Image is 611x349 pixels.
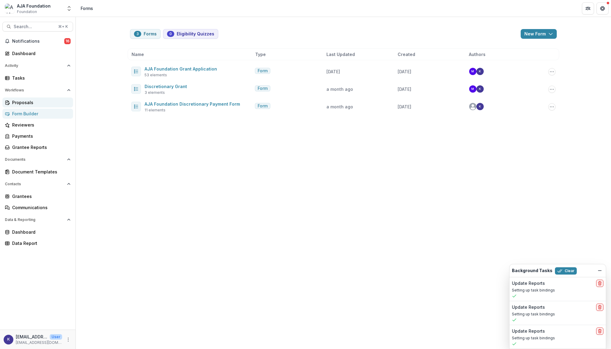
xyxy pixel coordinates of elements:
[17,3,51,9] div: AJA Foundation
[255,51,266,58] span: Type
[398,69,411,74] span: [DATE]
[2,61,73,71] button: Open Activity
[145,90,165,95] span: 3 elements
[5,182,65,186] span: Contacts
[169,32,172,36] span: 0
[326,87,353,92] span: a month ago
[5,88,65,92] span: Workflows
[57,23,69,30] div: ⌘ + K
[12,193,68,199] div: Grantees
[2,179,73,189] button: Open Contacts
[512,329,545,334] h2: Update Reports
[2,191,73,201] a: Grantees
[326,104,353,109] span: a month ago
[132,51,144,58] span: Name
[326,51,355,58] span: Last Updated
[471,70,474,73] div: Maddie
[64,38,71,44] span: 16
[2,48,73,58] a: Dashboard
[12,99,68,106] div: Proposals
[2,109,73,119] a: Form Builder
[130,29,161,39] button: Forms
[2,155,73,164] button: Open Documents
[582,2,594,15] button: Partners
[12,169,68,175] div: Document Templates
[2,202,73,212] a: Communications
[16,340,62,345] p: [EMAIL_ADDRESS][DOMAIN_NAME]
[479,87,481,91] div: kjarrett@ajafoundation.org
[50,334,62,340] p: User
[398,51,415,58] span: Created
[5,4,15,13] img: AJA Foundation
[145,84,187,89] a: Discretionary Grant
[7,337,10,341] div: kjarrett@ajafoundation.org
[65,336,72,343] button: More
[2,142,73,152] a: Grantee Reports
[471,87,474,91] div: Maddie
[2,227,73,237] a: Dashboard
[469,51,486,58] span: Authors
[16,334,47,340] p: [EMAIL_ADDRESS][DOMAIN_NAME]
[12,122,68,128] div: Reviewers
[5,218,65,222] span: Data & Reporting
[145,72,167,78] span: 53 elements
[548,86,556,93] button: Options
[5,157,65,162] span: Documents
[326,69,340,74] span: [DATE]
[136,32,139,36] span: 3
[596,280,603,287] button: delete
[596,328,603,335] button: delete
[12,144,68,150] div: Grantee Reports
[12,110,68,117] div: Form Builder
[596,2,609,15] button: Get Help
[65,2,73,15] button: Open entity switcher
[78,4,95,13] nav: breadcrumb
[12,75,68,81] div: Tasks
[469,103,476,110] svg: avatar
[512,335,603,341] p: Setting up task bindings
[512,268,553,273] h2: Background Tasks
[596,304,603,311] button: delete
[555,267,577,275] button: Clear
[258,104,268,109] span: Form
[12,240,68,246] div: Data Report
[145,101,240,107] a: AJA Foundation Discretionary Payment Form
[398,87,411,92] span: [DATE]
[2,36,73,46] button: Notifications16
[81,5,93,12] div: Forms
[548,103,556,110] button: Options
[258,68,268,74] span: Form
[479,70,481,73] div: kjarrett@ajafoundation.org
[512,281,545,286] h2: Update Reports
[2,85,73,95] button: Open Workflows
[548,68,556,75] button: Options
[398,104,411,109] span: [DATE]
[12,133,68,139] div: Payments
[14,24,55,29] span: Search...
[2,120,73,130] a: Reviewers
[145,107,165,113] span: 11 elements
[258,86,268,91] span: Form
[12,229,68,235] div: Dashboard
[2,238,73,248] a: Data Report
[17,9,37,15] span: Foundation
[521,29,557,39] button: New Form
[2,215,73,225] button: Open Data & Reporting
[12,50,68,57] div: Dashboard
[512,288,603,293] p: Setting up task bindings
[5,64,65,68] span: Activity
[2,167,73,177] a: Document Templates
[163,29,218,39] button: Eligibility Quizzes
[2,73,73,83] a: Tasks
[479,105,481,108] div: kjarrett@ajafoundation.org
[512,305,545,310] h2: Update Reports
[2,97,73,107] a: Proposals
[512,311,603,317] p: Setting up task bindings
[2,22,73,31] button: Search...
[12,204,68,211] div: Communications
[12,39,64,44] span: Notifications
[2,131,73,141] a: Payments
[145,66,217,71] a: AJA Foundation Grant Application
[596,267,603,274] button: Dismiss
